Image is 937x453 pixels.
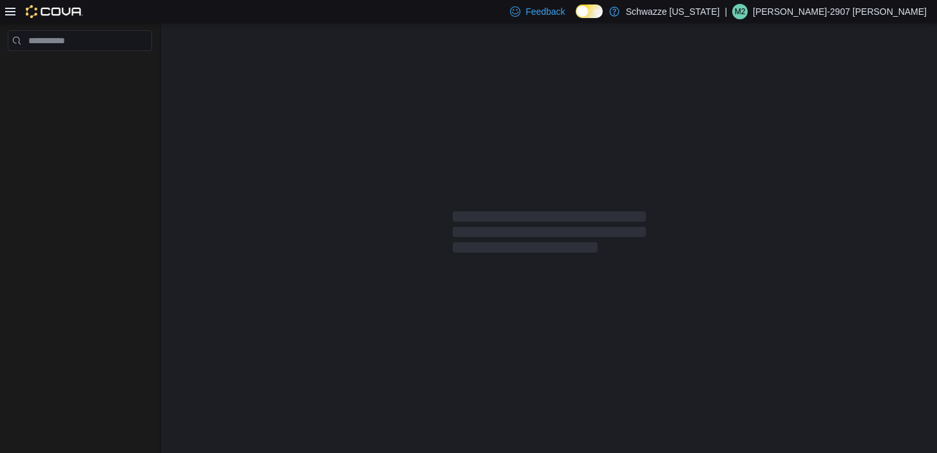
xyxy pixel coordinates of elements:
[724,4,727,19] p: |
[525,5,565,18] span: Feedback
[626,4,720,19] p: Schwazze [US_STATE]
[8,53,152,84] nav: Complex example
[732,4,748,19] div: Matthew-2907 Padilla
[753,4,927,19] p: [PERSON_NAME]-2907 [PERSON_NAME]
[576,5,603,18] input: Dark Mode
[735,4,746,19] span: M2
[576,18,576,19] span: Dark Mode
[453,214,646,255] span: Loading
[26,5,83,18] img: Cova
